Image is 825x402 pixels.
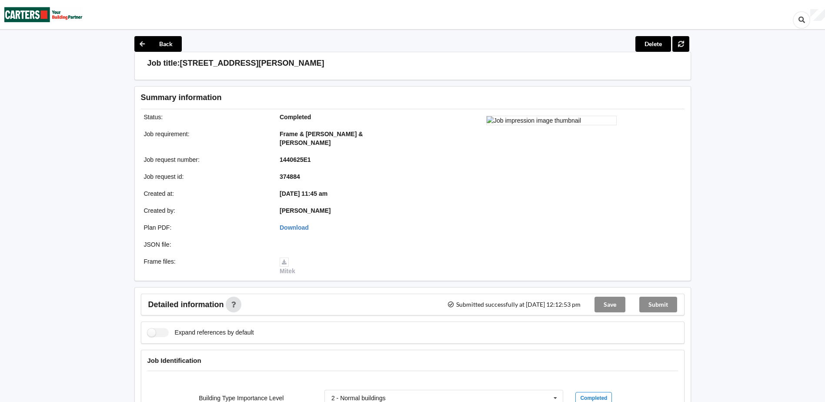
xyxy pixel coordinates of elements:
[199,395,284,402] label: Building Type Importance Level
[138,113,274,121] div: Status :
[147,58,180,68] h3: Job title:
[447,301,580,308] span: Submitted successfully at [DATE] 12:12:53 pm
[138,257,274,275] div: Frame files :
[280,224,309,231] a: Download
[147,356,678,365] h4: Job Identification
[280,190,327,197] b: [DATE] 11:45 am
[180,58,324,68] h3: [STREET_ADDRESS][PERSON_NAME]
[138,240,274,249] div: JSON file :
[486,116,617,125] img: Job impression image thumbnail
[138,223,274,232] div: Plan PDF :
[138,130,274,147] div: Job requirement :
[280,207,331,214] b: [PERSON_NAME]
[280,131,363,146] b: Frame & [PERSON_NAME] & [PERSON_NAME]
[280,258,295,275] a: Mitek
[635,36,671,52] button: Delete
[148,301,224,308] span: Detailed information
[141,93,546,103] h3: Summary information
[4,0,83,29] img: Carters
[280,156,311,163] b: 1440625E1
[280,114,311,121] b: Completed
[138,172,274,181] div: Job request id :
[147,328,254,337] label: Expand references by default
[138,189,274,198] div: Created at :
[134,36,182,52] button: Back
[810,9,825,21] div: User Profile
[138,206,274,215] div: Created by :
[280,173,300,180] b: 374884
[138,155,274,164] div: Job request number :
[331,395,386,401] div: 2 - Normal buildings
